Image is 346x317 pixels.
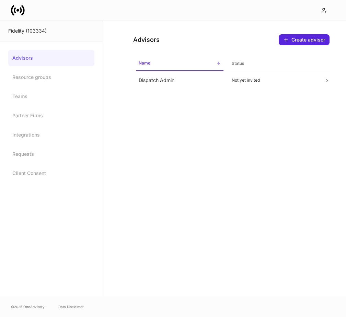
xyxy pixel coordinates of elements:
span: © 2025 OneAdvisory [11,304,45,309]
span: Status [229,57,316,71]
a: Teams [8,88,94,105]
a: Client Consent [8,165,94,181]
div: Create advisor [283,37,325,43]
p: Not yet invited [232,78,314,83]
h6: Status [232,60,244,67]
a: Requests [8,146,94,162]
button: Create advisor [279,34,330,45]
span: Name [136,56,223,71]
a: Data Disclaimer [58,304,84,309]
h4: Advisors [133,36,160,44]
td: Dispatch Admin [133,71,226,90]
a: Integrations [8,127,94,143]
div: Fidelity (103334) [8,27,94,34]
h6: Name [139,60,150,66]
a: Resource groups [8,69,94,85]
a: Partner Firms [8,107,94,124]
a: Advisors [8,50,94,66]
